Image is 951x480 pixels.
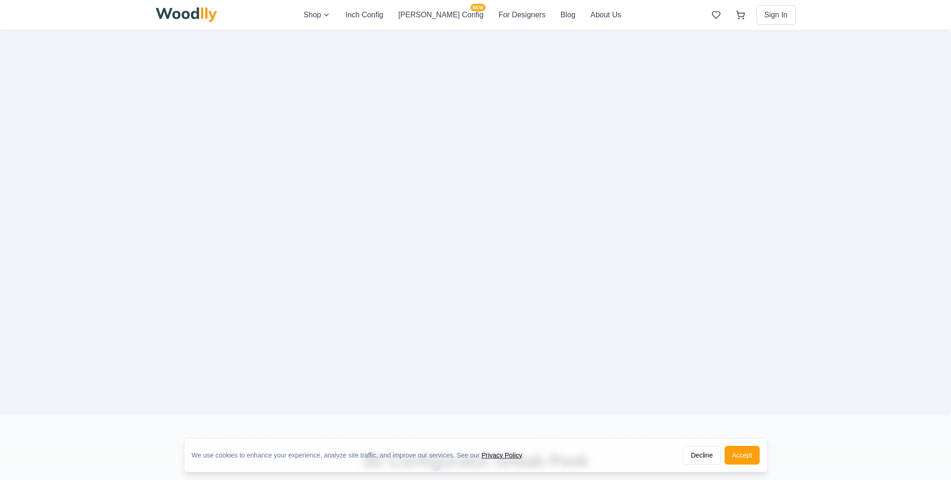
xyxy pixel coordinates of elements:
button: Decline [683,446,721,465]
img: Woodlly [156,7,218,22]
button: [PERSON_NAME] ConfigNEW [398,9,483,21]
button: Shop [304,9,330,21]
button: Accept [725,446,760,465]
button: For Designers [499,9,545,21]
button: Blog [560,9,575,21]
button: About Us [590,9,621,21]
span: NEW [471,4,485,11]
a: Privacy Policy [481,451,522,459]
button: Sign In [756,5,796,25]
div: We use cookies to enhance your experience, analyze site traffic, and improve our services. See our . [192,451,531,460]
button: Inch Config [345,9,383,21]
